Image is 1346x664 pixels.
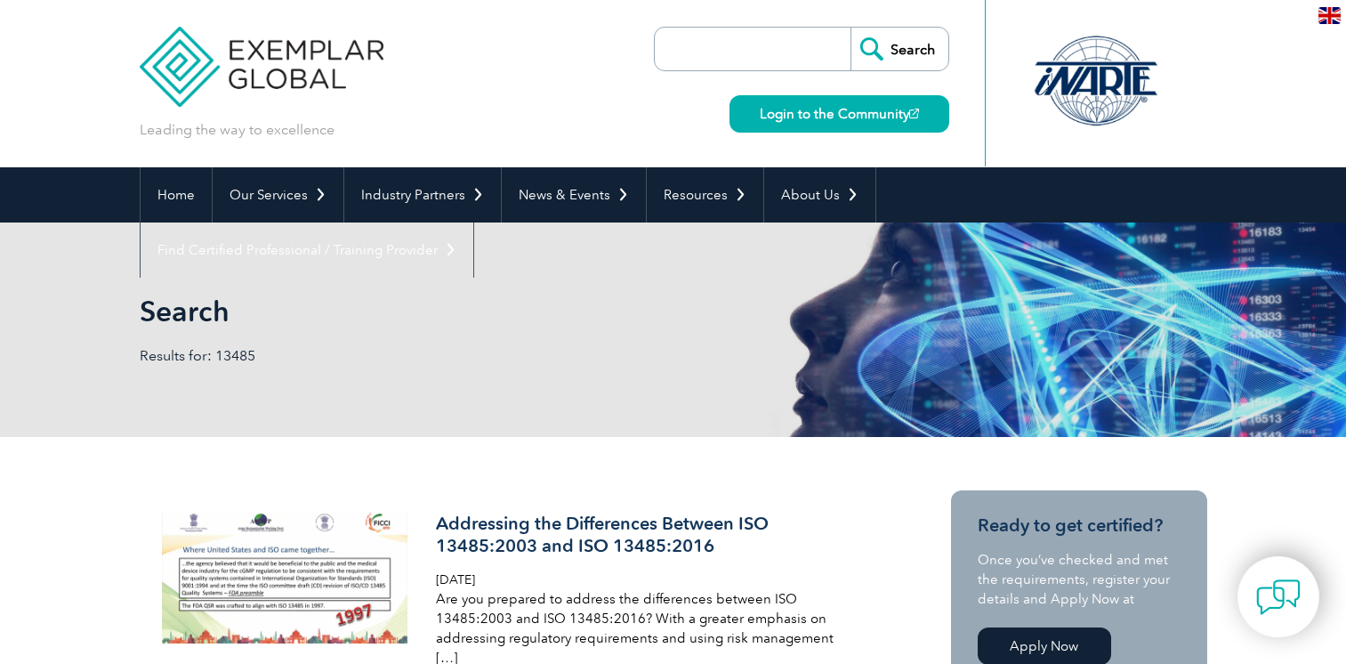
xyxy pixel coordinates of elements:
p: Leading the way to excellence [140,120,334,140]
span: [DATE] [436,572,475,587]
a: Resources [647,167,763,223]
a: Home [141,167,212,223]
img: contact-chat.png [1256,575,1301,619]
a: About Us [764,167,875,223]
img: en [1318,7,1341,24]
p: Once you’ve checked and met the requirements, register your details and Apply Now at [978,550,1181,609]
img: addressing-the-differences-between-iso-900x480-1-300x160.png [162,513,408,644]
a: Industry Partners [344,167,501,223]
p: Results for: 13485 [140,346,673,366]
a: Find Certified Professional / Training Provider [141,223,473,278]
a: News & Events [502,167,646,223]
input: Search [850,28,948,70]
h1: Search [140,294,823,328]
a: Our Services [213,167,343,223]
img: open_square.png [909,109,919,118]
a: Login to the Community [729,95,949,133]
h3: Ready to get certified? [978,514,1181,537]
h3: Addressing the Differences Between ISO 13485:2003 and ISO 13485:2016 [436,513,858,557]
